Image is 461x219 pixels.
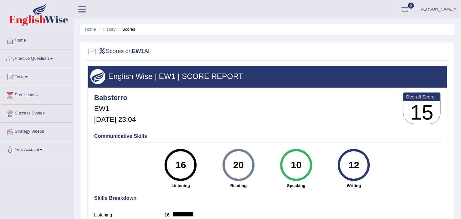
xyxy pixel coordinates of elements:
h2: Scores on All [87,47,151,56]
a: Home [0,32,73,48]
img: wings.png [90,69,105,84]
strong: Writing [328,183,379,189]
a: Home [85,27,96,32]
h4: Babsterro [94,94,136,102]
h3: English Wise | EW1 | SCORE REPORT [90,72,444,81]
a: Strategy Videos [0,123,73,139]
li: Scores [117,26,135,32]
h4: Skills Breakdown [94,195,441,201]
label: Listening [94,212,165,218]
h5: [DATE] 23:04 [94,116,136,123]
a: Tests [0,68,73,84]
a: Practice Questions [0,50,73,66]
b: 16 [165,212,173,217]
a: History [103,27,116,32]
strong: Listening [155,183,206,189]
a: Predictions [0,86,73,102]
div: 20 [227,152,250,178]
span: 0 [408,3,414,9]
strong: Reading [213,183,264,189]
a: Your Account [0,141,73,157]
b: Overall Score [406,94,438,99]
div: 10 [284,152,308,178]
h4: Communicative Skills [94,133,441,139]
h5: EW1 [94,105,136,113]
a: Success Stories [0,105,73,121]
h3: 15 [403,101,440,124]
strong: Speaking [271,183,322,189]
div: 12 [342,152,366,178]
div: 16 [169,152,192,178]
b: EW1 [132,48,144,54]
